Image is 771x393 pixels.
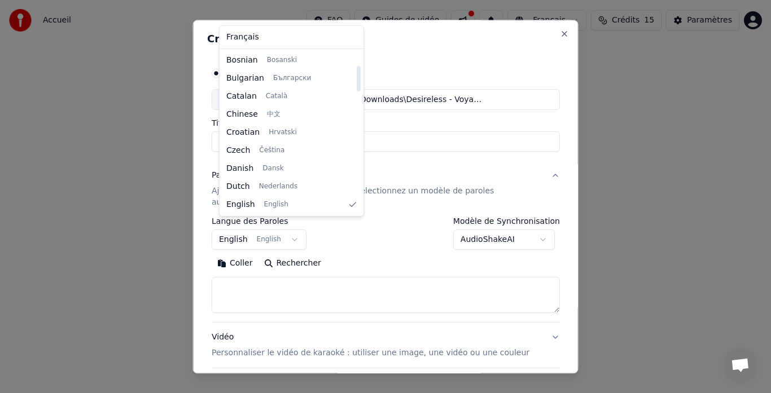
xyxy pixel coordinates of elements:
[226,73,264,84] span: Bulgarian
[226,145,250,156] span: Czech
[226,109,258,120] span: Chinese
[269,128,297,137] span: Hrvatski
[226,127,260,138] span: Croatian
[262,164,283,173] span: Dansk
[266,92,287,101] span: Català
[226,181,250,192] span: Dutch
[226,55,258,66] span: Bosnian
[259,182,297,191] span: Nederlands
[226,199,255,210] span: English
[226,163,253,174] span: Danish
[264,200,288,209] span: English
[267,110,281,119] span: 中文
[226,91,257,102] span: Catalan
[267,56,297,65] span: Bosanski
[226,32,259,43] span: Français
[259,146,284,155] span: Čeština
[273,74,311,83] span: Български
